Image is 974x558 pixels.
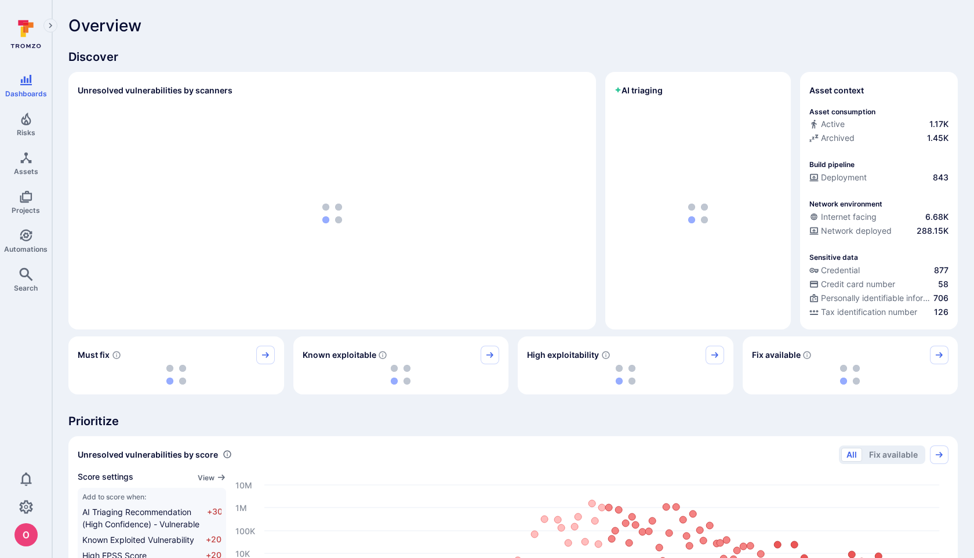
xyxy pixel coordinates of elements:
[809,225,892,237] div: Network deployed
[821,132,855,144] span: Archived
[809,306,948,320] div: Evidence indicative of processing tax identification numbers
[809,132,948,146] div: Code repository is archived
[809,132,855,144] div: Archived
[78,364,275,385] div: loading spinner
[752,349,801,361] span: Fix available
[68,49,958,65] span: Discover
[809,172,948,183] a: Deployment843
[391,365,410,385] img: Loading...
[821,292,931,304] span: Personally identifiable information (PII)
[82,507,199,529] span: AI Triaging Recommendation (High Confidence) - Vulnerable
[223,448,232,461] div: Number of vulnerabilities in status 'Open' 'Triaged' and 'In process' grouped by score
[821,278,895,290] span: Credit card number
[5,89,47,98] span: Dashboards
[809,85,864,96] span: Asset context
[809,211,948,225] div: Evidence that an asset is internet facing
[78,85,232,96] h2: Unresolved vulnerabilities by scanners
[809,118,948,132] div: Commits seen in the last 180 days
[925,211,948,223] span: 6.68K
[303,364,500,385] div: loading spinner
[809,278,948,290] a: Credit card number58
[809,107,875,116] p: Asset consumption
[809,253,858,262] p: Sensitive data
[809,118,845,130] div: Active
[518,336,733,394] div: High exploitability
[615,85,663,96] h2: AI triaging
[821,264,860,276] span: Credential
[929,118,948,130] span: 1.17K
[78,449,218,461] span: Unresolved vulnerabilities by score
[527,364,724,385] div: loading spinner
[809,264,948,276] a: Credential877
[743,336,958,394] div: Fix available
[68,336,284,394] div: Must fix
[378,350,387,360] svg: Confirmed exploitable by KEV
[4,245,48,253] span: Automations
[46,21,54,31] i: Expand navigation menu
[934,264,948,276] span: 877
[235,502,247,512] text: 1M
[207,506,221,530] span: +30
[235,548,250,558] text: 10K
[809,160,855,169] p: Build pipeline
[841,448,862,462] button: All
[12,206,40,215] span: Projects
[615,107,782,320] div: loading spinner
[938,278,948,290] span: 58
[14,523,38,546] div: oleg malkov
[809,278,948,292] div: Evidence indicative of processing credit card numbers
[303,349,376,361] span: Known exploitable
[68,16,141,35] span: Overview
[917,225,948,237] span: 288.15K
[809,225,948,239] div: Evidence that the asset is packaged and deployed somewhere
[934,306,948,318] span: 126
[688,204,708,223] img: Loading...
[864,448,923,462] button: Fix available
[198,473,226,482] button: View
[601,350,610,360] svg: EPSS score ≥ 0.7
[809,278,895,290] div: Credit card number
[821,118,845,130] span: Active
[809,292,931,304] div: Personally identifiable information (PII)
[322,204,342,223] img: Loading...
[112,350,121,360] svg: Risk score >=40 , missed SLA
[78,471,133,483] span: Score settings
[206,534,221,546] span: +20
[14,284,38,292] span: Search
[78,107,587,320] div: loading spinner
[809,292,948,304] a: Personally identifiable information (PII)706
[809,264,948,278] div: Evidence indicative of handling user or service credentials
[14,167,38,176] span: Assets
[821,306,917,318] span: Tax identification number
[78,349,110,361] span: Must fix
[809,225,948,237] a: Network deployed288.15K
[933,172,948,183] span: 843
[840,365,860,385] img: Loading...
[821,211,877,223] span: Internet facing
[809,200,882,208] p: Network environment
[235,480,252,490] text: 10M
[821,172,867,183] span: Deployment
[809,306,917,318] div: Tax identification number
[927,132,948,144] span: 1.45K
[809,264,860,276] div: Credential
[809,211,877,223] div: Internet facing
[809,118,948,130] a: Active1.17K
[809,211,948,223] a: Internet facing6.68K
[821,225,892,237] span: Network deployed
[82,492,221,501] span: Add to score when:
[752,364,949,385] div: loading spinner
[809,132,948,144] a: Archived1.45K
[809,292,948,306] div: Evidence indicative of processing personally identifiable information
[293,336,509,394] div: Known exploitable
[198,471,226,483] a: View
[14,523,38,546] img: ACg8ocJcCe-YbLxGm5tc0PuNRxmgP8aEm0RBXn6duO8aeMVK9zjHhw=s96-c
[802,350,812,360] svg: Vulnerabilities with fix available
[933,292,948,304] span: 706
[68,413,958,429] span: Prioritize
[809,172,867,183] div: Deployment
[809,172,948,186] div: Configured deployment pipeline
[616,365,635,385] img: Loading...
[43,19,57,32] button: Expand navigation menu
[527,349,599,361] span: High exploitability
